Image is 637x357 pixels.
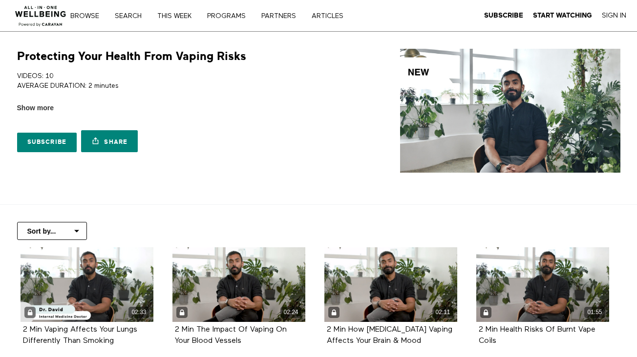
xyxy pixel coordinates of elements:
a: Search [111,13,152,20]
div: 02:33 [128,307,149,318]
strong: Start Watching [533,12,592,19]
p: VIDEOS: 10 AVERAGE DURATION: 2 minutes [17,71,315,91]
h1: Protecting Your Health From Vaping Risks [17,49,246,64]
a: 2 Min The Impact Of Vaping On Your Blood Vessels 02:24 [172,247,305,322]
div: 02:24 [280,307,301,318]
a: ARTICLES [308,13,354,20]
a: PARTNERS [258,13,306,20]
a: 2 Min Health Risks Of Burnt Vape Coils 01:55 [476,247,609,322]
strong: 2 Min How Nicotine Vaping Affects Your Brain & Mood [327,326,452,345]
a: 2 Min How [MEDICAL_DATA] Vaping Affects Your Brain & Mood [327,326,452,344]
a: 2 Min Vaping Affects Your Lungs Differently Than Smoking 02:33 [21,247,153,322]
span: Show more [17,103,54,113]
a: 2 Min How Nicotine Vaping Affects Your Brain & Mood 02:11 [324,247,457,322]
a: Subscribe [17,133,77,152]
a: PROGRAMS [204,13,256,20]
a: THIS WEEK [154,13,202,20]
strong: Subscribe [484,12,523,19]
a: 2 Min Vaping Affects Your Lungs Differently Than Smoking [23,326,137,344]
a: 2 Min Health Risks Of Burnt Vape Coils [479,326,595,344]
a: Share [81,130,138,152]
a: Start Watching [533,11,592,20]
div: 01:55 [584,307,605,318]
a: Sign In [602,11,626,20]
div: 02:11 [432,307,453,318]
nav: Primary [77,11,363,20]
a: Browse [67,13,109,20]
a: Subscribe [484,11,523,20]
img: Protecting Your Health From Vaping Risks [400,49,620,173]
a: 2 Min The Impact Of Vaping On Your Blood Vessels [175,326,287,344]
